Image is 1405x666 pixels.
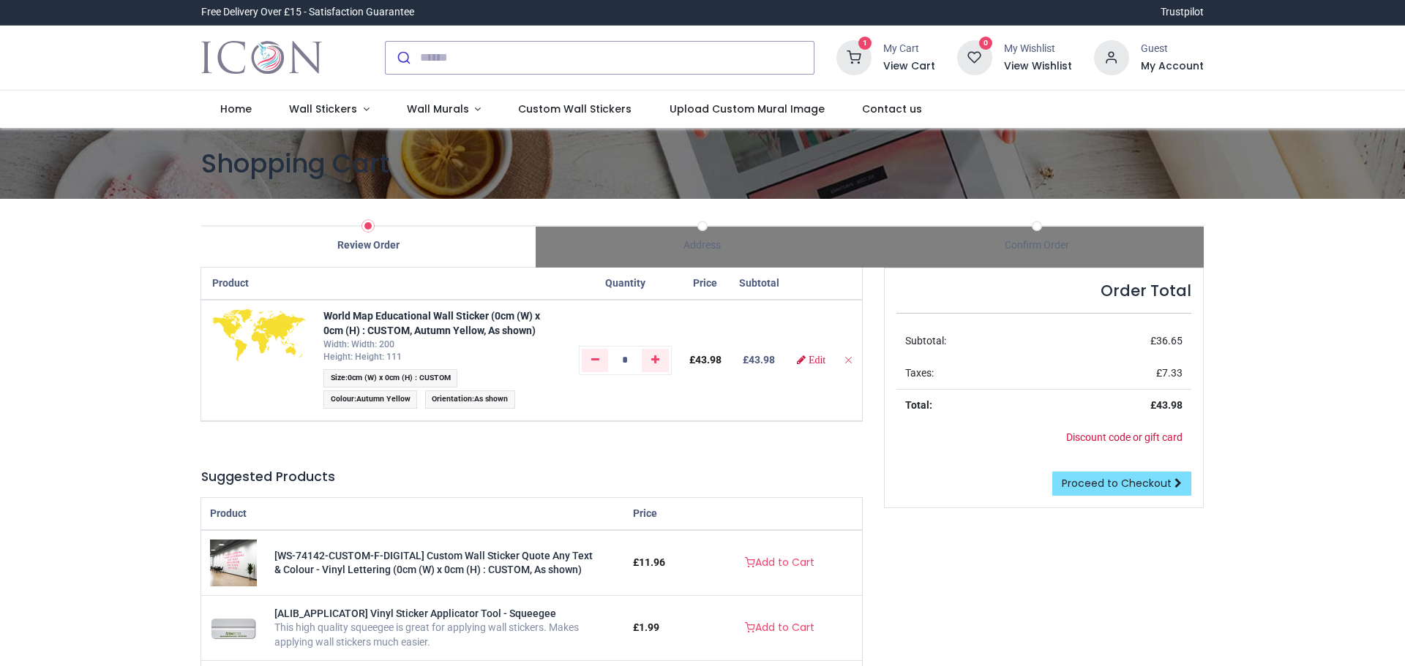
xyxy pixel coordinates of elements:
[386,42,420,74] button: Submit
[210,556,257,568] a: [WS-74142-CUSTOM-F-DIGITAL] Custom Wall Sticker Quote Any Text & Colour - Vinyl Lettering (0cm (W...
[670,102,825,116] span: Upload Custom Mural Image
[1066,431,1183,443] a: Discount code or gift card
[605,277,645,289] span: Quantity
[735,616,824,640] a: Add to Cart
[1156,335,1183,347] span: 36.65
[730,268,788,300] th: Subtotal
[582,349,609,372] a: Remove one
[201,37,322,78] a: Logo of Icon Wall Stickers
[809,355,825,365] span: Edit
[896,325,1056,357] td: Subtotal:
[210,621,257,633] a: [ALIB_APPLICATOR] Vinyl Sticker Applicator Tool - Squeegee
[1062,476,1172,491] span: Proceed to Checkout
[896,280,1191,301] h4: Order Total
[323,390,417,409] span: :
[348,373,451,382] span: 0cm (W) x 0cm (H) : CUSTOM
[836,50,872,62] a: 1
[858,37,872,50] sup: 1
[1156,367,1183,379] span: £
[201,37,322,78] img: Icon Wall Stickers
[432,394,472,404] span: Orientation
[957,50,992,62] a: 0
[624,498,697,531] th: Price
[323,310,540,336] a: World Map Educational Wall Sticker (0cm (W) x 0cm (H) : CUSTOM, Autumn Yellow, As shown)
[642,349,669,372] a: Add one
[633,556,665,568] span: £
[270,91,388,129] a: Wall Stickers
[735,550,824,575] a: Add to Cart
[274,608,556,619] a: [ALIB_APPLICATOR] Vinyl Sticker Applicator Tool - Squeegee
[681,268,730,300] th: Price
[323,352,402,362] span: Height: Height: 111
[212,309,306,361] img: kp6BSAAAABklEQVQDAHvHu50XM1S8AAAAAElFTkSuQmCC
[210,540,257,586] img: [WS-74142-CUSTOM-F-DIGITAL] Custom Wall Sticker Quote Any Text & Colour - Vinyl Lettering (0cm (W...
[331,394,354,404] span: Colour
[323,369,457,387] span: :
[979,37,993,50] sup: 0
[1004,59,1072,74] a: View Wishlist
[323,339,394,349] span: Width: Width: 200
[201,5,414,20] div: Free Delivery Over £15 - Satisfaction Guarantee
[1052,472,1191,496] a: Proceed to Checkout
[536,238,870,253] div: Address
[201,468,862,486] h5: Suggested Products
[1161,5,1204,20] a: Trustpilot
[1141,42,1204,56] div: Guest
[1150,335,1183,347] span: £
[862,102,922,116] span: Contact us
[388,91,500,129] a: Wall Murals
[633,621,659,633] span: £
[201,145,1204,181] h1: Shopping Cart
[689,354,722,366] span: £
[1004,42,1072,56] div: My Wishlist
[896,357,1056,390] td: Taxes:
[797,355,825,365] a: Edit
[220,102,252,116] span: Home
[201,268,315,300] th: Product
[210,605,257,651] img: [ALIB_APPLICATOR] Vinyl Sticker Applicator Tool - Squeegee
[425,390,515,409] span: :
[743,354,775,366] b: £
[639,621,659,633] span: 1.99
[869,238,1204,253] div: Confirm Order
[201,238,536,253] div: Review Order
[356,394,411,404] span: Autumn Yellow
[331,373,345,382] span: Size
[639,556,665,568] span: 11.96
[474,394,508,404] span: As shown
[201,498,624,531] th: Product
[695,354,722,366] span: 43.98
[1141,59,1204,74] a: My Account
[749,354,775,366] span: 43.98
[843,354,853,366] a: Remove from cart
[883,42,935,56] div: My Cart
[407,102,469,116] span: Wall Murals
[274,621,615,649] div: This high quality squeegee is great for applying wall stickers. Makes applying wall stickers much...
[274,550,593,576] a: [WS-74142-CUSTOM-F-DIGITAL] Custom Wall Sticker Quote Any Text & Colour - Vinyl Lettering (0cm (W...
[1150,399,1183,411] strong: £
[1162,367,1183,379] span: 7.33
[1156,399,1183,411] span: 43.98
[883,59,935,74] a: View Cart
[905,399,932,411] strong: Total:
[518,102,632,116] span: Custom Wall Stickers
[289,102,357,116] span: Wall Stickers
